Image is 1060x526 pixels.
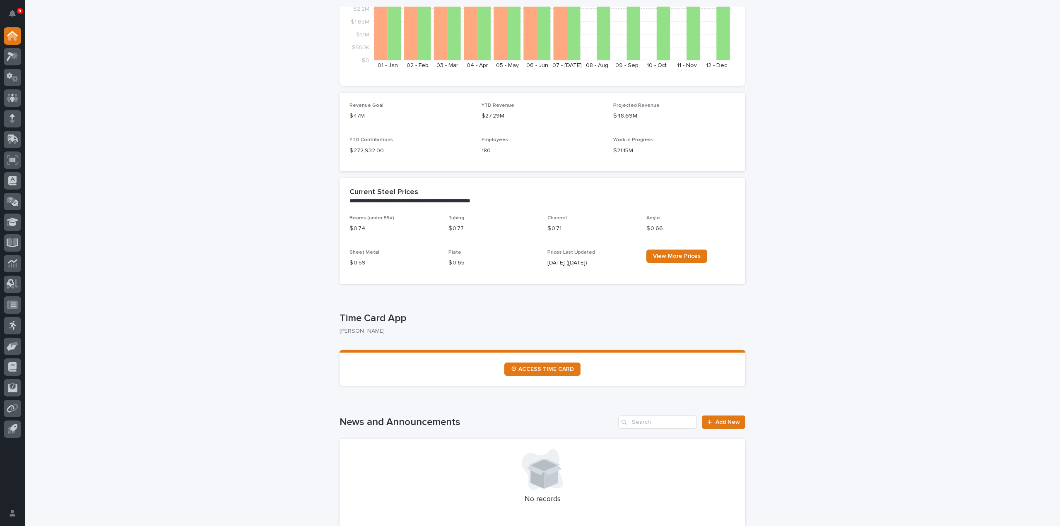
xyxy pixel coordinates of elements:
[482,103,514,108] span: YTD Revenue
[349,112,472,120] p: $47M
[349,216,394,221] span: Beams (under 55#)
[353,6,369,12] tspan: $2.2M
[482,112,604,120] p: $27.29M
[552,62,582,68] text: 07 - [DATE]
[352,44,369,50] tspan: $550K
[613,112,735,120] p: $48.69M
[349,259,438,267] p: $ 0.59
[378,62,398,68] text: 01 - Jan
[706,62,727,68] text: 12 - Dec
[448,250,461,255] span: Plate
[646,224,735,233] p: $ 0.66
[482,137,508,142] span: Employees
[351,19,369,24] tspan: $1.65M
[436,62,458,68] text: 03 - Mar
[547,259,636,267] p: [DATE] ([DATE])
[340,312,742,324] p: Time Card App
[482,147,604,155] p: 180
[349,137,393,142] span: YTD Contributions
[349,224,438,233] p: $ 0.74
[615,62,638,68] text: 09 - Sep
[467,62,488,68] text: 04 - Apr
[18,8,21,14] p: 5
[504,363,581,376] a: ⏲ ACCESS TIME CARD
[10,10,21,23] div: Notifications5
[618,416,697,429] input: Search
[613,137,653,142] span: Work in Progress
[526,62,548,68] text: 06 - Jun
[448,216,464,221] span: Tubing
[349,495,735,504] p: No records
[340,328,739,335] p: [PERSON_NAME]
[646,216,660,221] span: Angle
[407,62,429,68] text: 02 - Feb
[349,250,379,255] span: Sheet Metal
[349,103,383,108] span: Revenue Goal
[4,5,21,22] button: Notifications
[340,416,615,428] h1: News and Announcements
[547,224,636,233] p: $ 0.71
[715,419,740,425] span: Add New
[647,62,667,68] text: 10 - Oct
[547,216,567,221] span: Channel
[362,58,369,63] tspan: $0
[349,147,472,155] p: $ 272,932.00
[547,250,595,255] span: Prices Last Updated
[448,224,537,233] p: $ 0.77
[677,62,697,68] text: 11 - Nov
[613,147,735,155] p: $21.15M
[646,250,707,263] a: View More Prices
[496,62,519,68] text: 05 - May
[511,366,574,372] span: ⏲ ACCESS TIME CARD
[349,188,418,197] h2: Current Steel Prices
[586,62,608,68] text: 08 - Aug
[653,253,701,259] span: View More Prices
[613,103,660,108] span: Projected Revenue
[356,31,369,37] tspan: $1.1M
[702,416,745,429] a: Add New
[448,259,537,267] p: $ 0.65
